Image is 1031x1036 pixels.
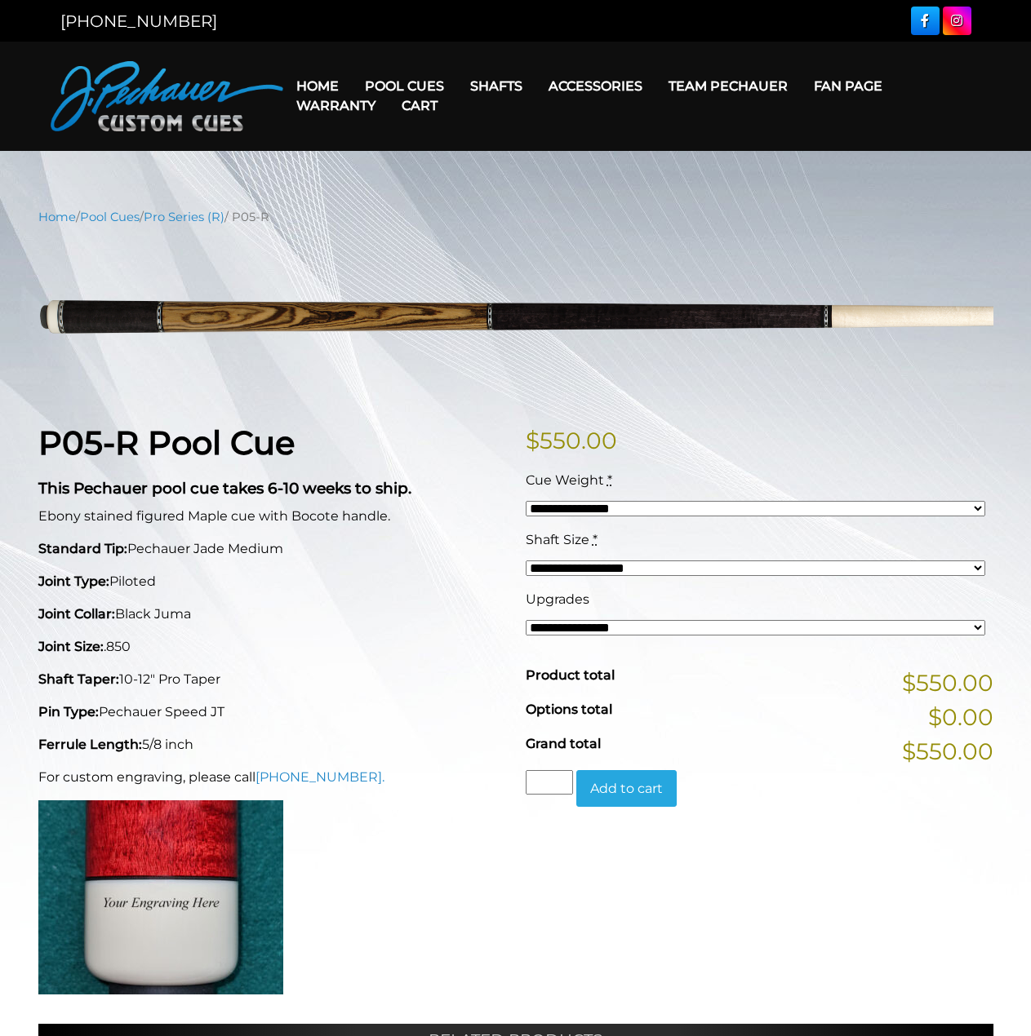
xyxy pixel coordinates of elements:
a: Warranty [283,85,389,126]
a: Shafts [457,65,535,107]
p: 5/8 inch [38,735,506,755]
span: Grand total [526,736,601,751]
span: $0.00 [928,700,993,734]
strong: Ferrule Length: [38,737,142,752]
a: Pro Series (R) [144,210,224,224]
p: For custom engraving, please call [38,768,506,787]
a: Cart [389,85,451,126]
span: Product total [526,667,615,683]
strong: Shaft Taper: [38,671,119,687]
img: P05-N.png [38,238,993,397]
a: Team Pechauer [655,65,801,107]
span: $550.00 [902,666,993,700]
span: Upgrades [526,591,589,607]
p: Ebony stained figured Maple cue with Bocote handle. [38,507,506,526]
span: Cue Weight [526,472,604,488]
p: 10-12" Pro Taper [38,670,506,689]
strong: This Pechauer pool cue takes 6-10 weeks to ship. [38,479,411,498]
p: Pechauer Speed JT [38,702,506,722]
a: Pool Cues [80,210,140,224]
nav: Breadcrumb [38,208,993,226]
span: $550.00 [902,734,993,768]
p: Black Juma [38,604,506,624]
span: Options total [526,702,612,717]
abbr: required [593,532,598,547]
strong: Joint Size: [38,639,104,654]
strong: Pin Type: [38,704,99,719]
button: Add to cart [576,770,677,808]
strong: P05-R Pool Cue [38,423,295,463]
bdi: 550.00 [526,427,617,454]
a: Home [283,65,352,107]
p: Pechauer Jade Medium [38,539,506,559]
a: [PHONE_NUMBER]. [256,769,384,785]
img: Pechauer Custom Cues [51,61,283,131]
p: Piloted [38,572,506,591]
a: Pool Cues [352,65,457,107]
abbr: required [607,472,612,488]
a: Fan Page [801,65,895,107]
strong: Joint Type: [38,573,109,589]
p: .850 [38,637,506,657]
a: Accessories [535,65,655,107]
span: $ [526,427,540,454]
span: Shaft Size [526,532,589,547]
a: Home [38,210,76,224]
a: [PHONE_NUMBER] [60,11,217,31]
strong: Joint Collar: [38,606,115,622]
strong: Standard Tip: [38,541,127,556]
input: Product quantity [526,770,573,795]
